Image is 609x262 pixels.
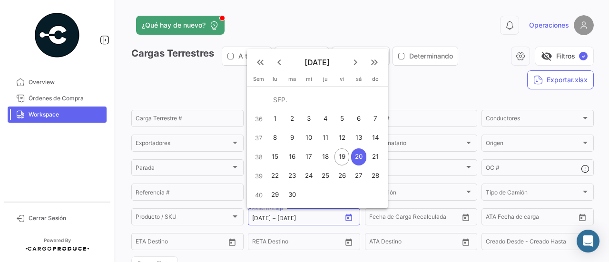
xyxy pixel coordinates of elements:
[274,57,285,68] mat-icon: keyboard_arrow_left
[317,109,334,128] button: 4 de septiembre de 2025
[350,166,367,185] button: 27 de septiembre de 2025
[369,57,380,68] mat-icon: keyboard_double_arrow_right
[267,166,284,185] button: 22 de septiembre de 2025
[267,90,384,109] td: SEP.
[318,110,333,127] div: 4
[289,58,346,67] span: [DATE]
[356,76,362,82] span: sá
[350,57,361,68] mat-icon: keyboard_arrow_right
[301,129,316,146] div: 10
[284,128,301,147] button: 9 de septiembre de 2025
[268,129,283,146] div: 8
[255,57,266,68] mat-icon: keyboard_double_arrow_left
[251,76,267,86] th: Sem
[284,185,301,204] button: 30 de septiembre de 2025
[368,167,383,184] div: 28
[317,128,334,147] button: 11 de septiembre de 2025
[284,147,301,166] button: 16 de septiembre de 2025
[301,167,316,184] div: 24
[368,148,383,165] div: 21
[306,76,312,82] span: mi
[268,186,283,204] div: 29
[267,185,284,204] button: 29 de septiembre de 2025
[351,167,366,184] div: 27
[350,109,367,128] button: 6 de septiembre de 2025
[284,148,299,165] div: 16
[350,128,367,147] button: 13 de septiembre de 2025
[268,110,283,127] div: 1
[318,167,333,184] div: 25
[284,167,299,184] div: 23
[317,166,334,185] button: 25 de septiembre de 2025
[251,166,267,185] td: 39
[340,76,344,82] span: vi
[323,76,328,82] span: ju
[301,166,317,185] button: 24 de septiembre de 2025
[301,109,317,128] button: 3 de septiembre de 2025
[577,230,599,252] div: Abrir Intercom Messenger
[317,147,334,166] button: 18 de septiembre de 2025
[268,167,283,184] div: 22
[334,167,349,184] div: 26
[251,147,267,166] td: 38
[334,109,351,128] button: 5 de septiembre de 2025
[267,147,284,166] button: 15 de septiembre de 2025
[351,110,366,127] div: 6
[284,129,299,146] div: 9
[334,128,351,147] button: 12 de septiembre de 2025
[288,76,296,82] span: ma
[367,128,384,147] button: 14 de septiembre de 2025
[251,109,267,128] td: 36
[350,147,367,166] button: 20 de septiembre de 2025
[301,128,317,147] button: 10 de septiembre de 2025
[251,185,267,204] td: 40
[368,110,383,127] div: 7
[267,128,284,147] button: 8 de septiembre de 2025
[284,109,301,128] button: 2 de septiembre de 2025
[367,109,384,128] button: 7 de septiembre de 2025
[318,129,333,146] div: 11
[334,148,349,165] div: 19
[284,110,299,127] div: 2
[273,76,277,82] span: lu
[334,129,349,146] div: 12
[268,148,283,165] div: 15
[301,148,316,165] div: 17
[267,109,284,128] button: 1 de septiembre de 2025
[334,110,349,127] div: 5
[351,148,366,165] div: 20
[284,186,299,204] div: 30
[284,166,301,185] button: 23 de septiembre de 2025
[318,148,333,165] div: 18
[334,166,351,185] button: 26 de septiembre de 2025
[368,129,383,146] div: 14
[351,129,366,146] div: 13
[301,110,316,127] div: 3
[372,76,379,82] span: do
[367,147,384,166] button: 21 de septiembre de 2025
[301,147,317,166] button: 17 de septiembre de 2025
[334,147,351,166] button: 19 de septiembre de 2025
[251,128,267,147] td: 37
[367,166,384,185] button: 28 de septiembre de 2025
